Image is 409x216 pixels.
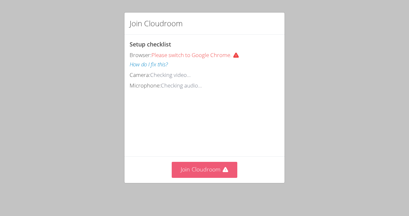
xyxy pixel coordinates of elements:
h2: Join Cloudroom [130,18,183,29]
span: Setup checklist [130,40,171,48]
span: Browser: [130,51,151,59]
span: Checking video... [150,71,191,79]
button: Join Cloudroom [172,162,238,178]
span: Microphone: [130,82,161,89]
span: Camera: [130,71,150,79]
span: Checking audio... [161,82,202,89]
span: Please switch to Google Chrome. [151,51,242,59]
button: How do I fix this? [130,60,168,69]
